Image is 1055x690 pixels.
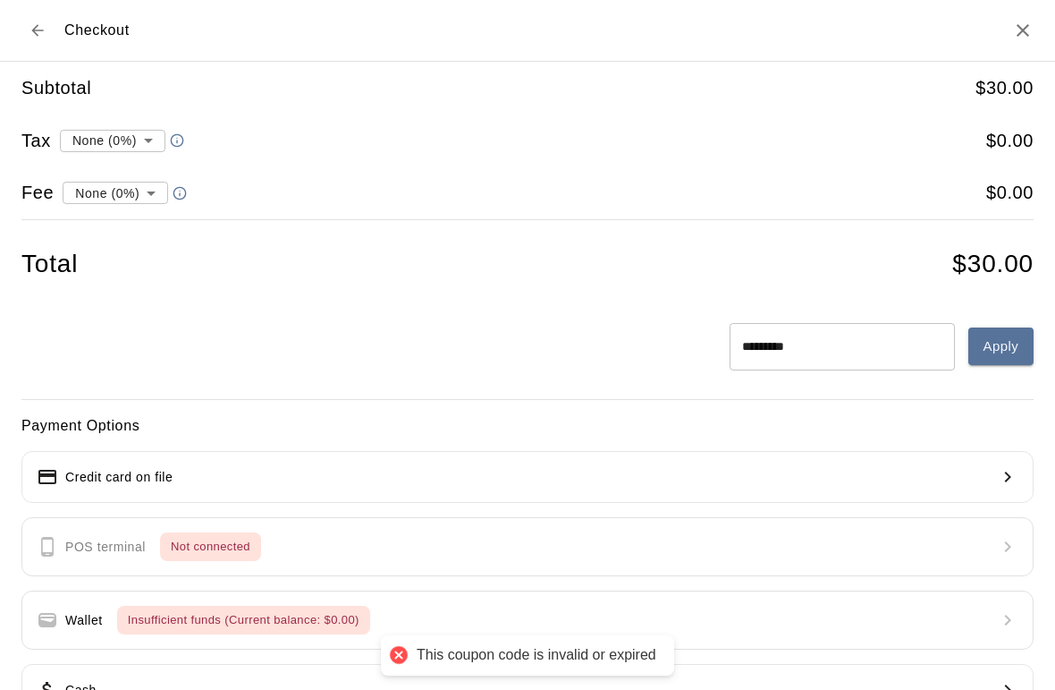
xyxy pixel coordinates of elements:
[21,181,54,205] h5: Fee
[952,249,1034,280] h4: $ 30.00
[60,124,165,157] div: None (0%)
[21,76,91,100] h5: Subtotal
[417,646,656,665] div: This coupon code is invalid or expired
[21,451,1034,503] button: Credit card on file
[21,129,51,153] h5: Tax
[63,176,168,209] div: None (0%)
[986,129,1034,153] h5: $ 0.00
[1012,20,1034,41] button: Close
[65,468,173,487] p: Credit card on file
[968,328,1034,365] button: Apply
[21,14,130,47] div: Checkout
[986,181,1034,205] h5: $ 0.00
[21,14,54,47] button: Back to cart
[21,249,78,280] h4: Total
[21,414,1034,438] h6: Payment Options
[975,76,1034,100] h5: $ 30.00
